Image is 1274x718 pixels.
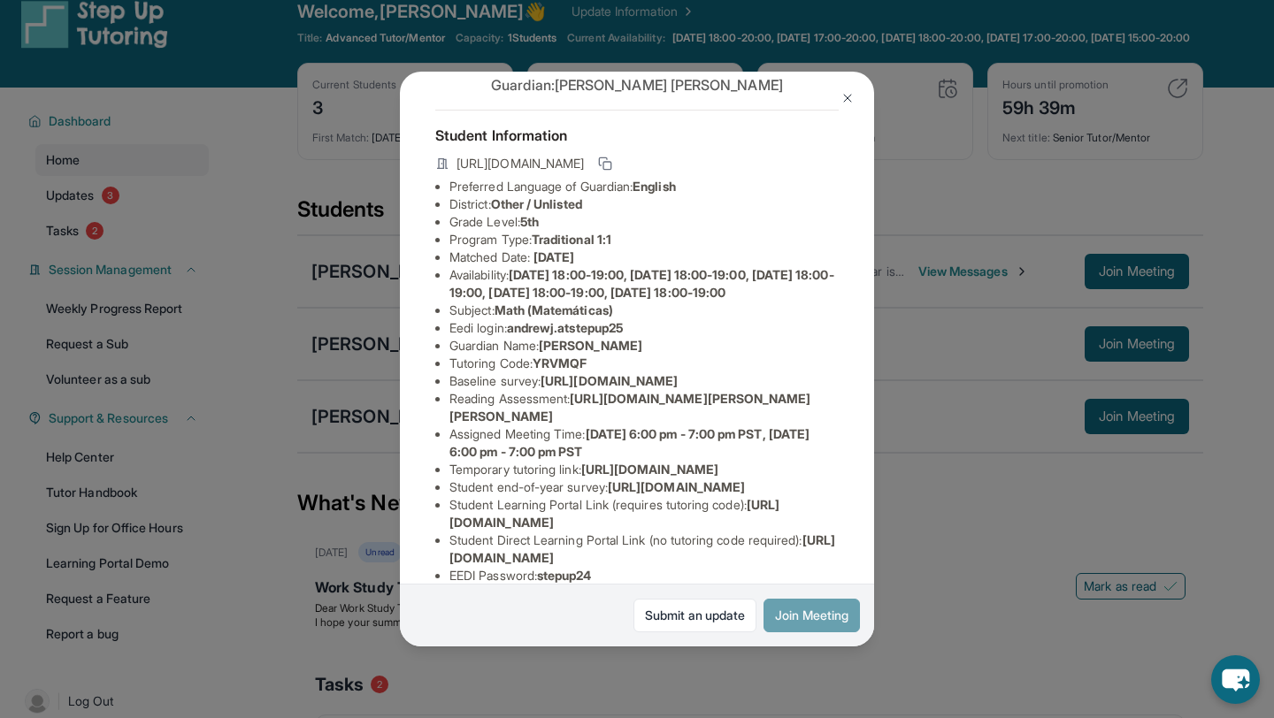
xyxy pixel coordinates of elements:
[449,178,839,195] li: Preferred Language of Guardian:
[449,567,839,584] li: EEDI Password :
[533,249,574,264] span: [DATE]
[840,91,855,105] img: Close Icon
[449,372,839,390] li: Baseline survey :
[1211,655,1260,704] button: chat-button
[449,231,839,248] li: Program Type:
[449,319,839,337] li: Eedi login :
[435,74,839,95] p: Guardian: [PERSON_NAME] [PERSON_NAME]
[449,248,839,266] li: Matched Date:
[435,125,839,146] h4: Student Information
[608,479,745,494] span: [URL][DOMAIN_NAME]
[633,179,676,194] span: English
[449,496,839,531] li: Student Learning Portal Link (requires tutoring code) :
[449,391,811,424] span: [URL][DOMAIN_NAME][PERSON_NAME][PERSON_NAME]
[449,355,839,372] li: Tutoring Code :
[457,155,584,172] span: [URL][DOMAIN_NAME]
[449,390,839,425] li: Reading Assessment :
[533,355,587,370] span: YRVMQF
[449,478,839,496] li: Student end-of-year survey :
[449,425,839,461] li: Assigned Meeting Time :
[449,195,839,213] li: District:
[449,337,839,355] li: Guardian Name :
[449,267,834,300] span: [DATE] 18:00-19:00, [DATE] 18:00-19:00, [DATE] 18:00-19:00, [DATE] 18:00-19:00, [DATE] 18:00-19:00
[532,232,611,247] span: Traditional 1:1
[507,320,623,335] span: andrewj.atstepup25
[633,599,756,632] a: Submit an update
[449,302,839,319] li: Subject :
[520,214,539,229] span: 5th
[581,462,718,477] span: [URL][DOMAIN_NAME]
[764,599,860,632] button: Join Meeting
[449,266,839,302] li: Availability:
[449,531,839,567] li: Student Direct Learning Portal Link (no tutoring code required) :
[449,213,839,231] li: Grade Level:
[491,196,582,211] span: Other / Unlisted
[449,426,810,459] span: [DATE] 6:00 pm - 7:00 pm PST, [DATE] 6:00 pm - 7:00 pm PST
[539,338,642,353] span: [PERSON_NAME]
[537,568,592,583] span: stepup24
[449,461,839,478] li: Temporary tutoring link :
[495,302,613,317] span: Math (Matemáticas)
[541,373,678,388] span: [URL][DOMAIN_NAME]
[595,153,616,174] button: Copy link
